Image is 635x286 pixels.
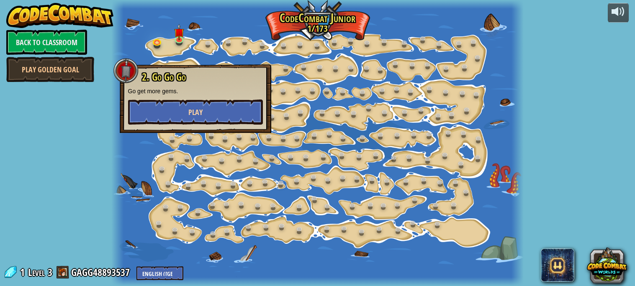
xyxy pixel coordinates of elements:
span: 2. Go Go Go [142,70,186,84]
a: GAGG48893537 [71,266,132,279]
span: 1 [20,266,27,279]
button: Play [128,100,263,125]
span: Play [188,107,203,117]
button: Adjust volume [608,3,629,23]
a: Play Golden Goal [6,57,94,82]
img: level-banner-unstarted.png [174,23,184,40]
span: Level [28,266,45,279]
span: 3 [48,266,52,279]
p: Go get more gems. [128,87,263,95]
a: Back to Classroom [6,30,87,55]
img: CodeCombat - Learn how to code by playing a game [6,3,113,28]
